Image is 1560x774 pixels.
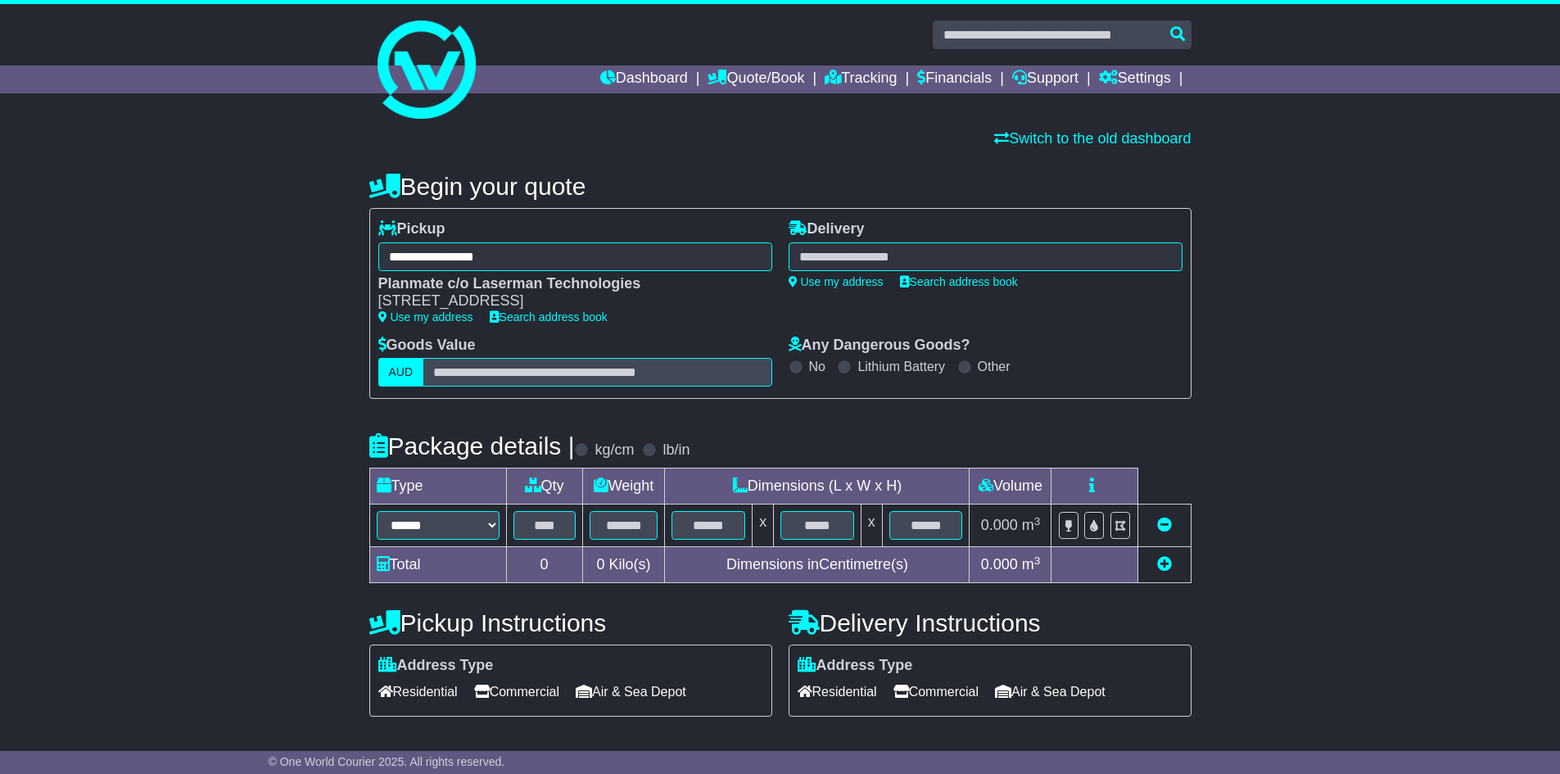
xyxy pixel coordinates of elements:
[857,359,945,374] label: Lithium Battery
[369,468,506,505] td: Type
[981,556,1018,573] span: 0.000
[490,310,608,324] a: Search address book
[378,292,756,310] div: [STREET_ADDRESS]
[378,358,424,387] label: AUD
[995,679,1106,704] span: Air & Sea Depot
[1099,66,1171,93] a: Settings
[665,468,970,505] td: Dimensions (L x W x H)
[378,310,473,324] a: Use my address
[798,657,913,675] label: Address Type
[665,547,970,583] td: Dimensions in Centimetre(s)
[917,66,992,93] a: Financials
[825,66,897,93] a: Tracking
[1157,556,1172,573] a: Add new item
[369,432,575,459] h4: Package details |
[596,556,604,573] span: 0
[994,130,1191,147] a: Switch to the old dashboard
[369,609,772,636] h4: Pickup Instructions
[1012,66,1078,93] a: Support
[582,468,665,505] td: Weight
[900,275,1018,288] a: Search address book
[789,275,884,288] a: Use my address
[378,337,476,355] label: Goods Value
[789,337,970,355] label: Any Dangerous Goods?
[978,359,1011,374] label: Other
[1022,517,1041,533] span: m
[1157,517,1172,533] a: Remove this item
[378,679,458,704] span: Residential
[981,517,1018,533] span: 0.000
[378,275,756,293] div: Planmate c/o Laserman Technologies
[378,657,494,675] label: Address Type
[798,679,877,704] span: Residential
[970,468,1051,505] td: Volume
[369,173,1191,200] h4: Begin your quote
[474,679,559,704] span: Commercial
[1034,515,1041,527] sup: 3
[893,679,979,704] span: Commercial
[506,547,582,583] td: 0
[789,220,865,238] label: Delivery
[595,441,634,459] label: kg/cm
[600,66,688,93] a: Dashboard
[753,505,774,547] td: x
[506,468,582,505] td: Qty
[1034,554,1041,567] sup: 3
[789,609,1191,636] h4: Delivery Instructions
[1022,556,1041,573] span: m
[369,547,506,583] td: Total
[809,359,825,374] label: No
[576,679,686,704] span: Air & Sea Depot
[269,755,505,768] span: © One World Courier 2025. All rights reserved.
[378,220,445,238] label: Pickup
[861,505,882,547] td: x
[662,441,690,459] label: lb/in
[582,547,665,583] td: Kilo(s)
[708,66,804,93] a: Quote/Book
